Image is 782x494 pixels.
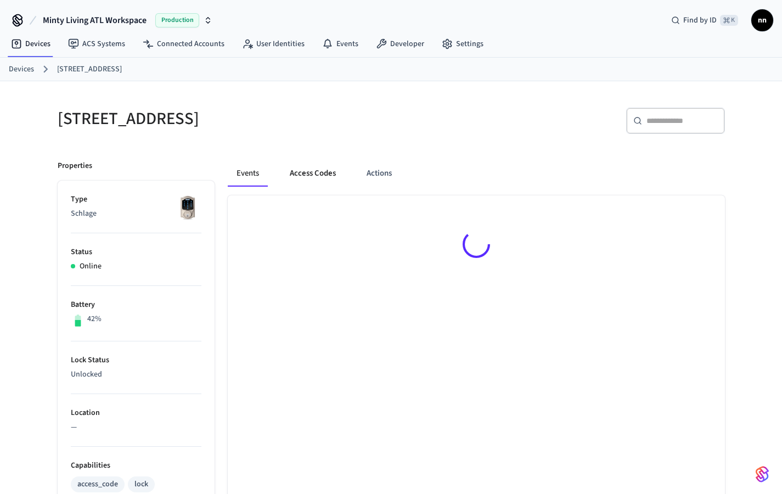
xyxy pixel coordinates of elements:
h5: [STREET_ADDRESS] [58,108,385,130]
a: Events [313,34,367,54]
p: Properties [58,160,92,172]
img: Schlage Sense Smart Deadbolt with Camelot Trim, Front [174,194,201,221]
a: [STREET_ADDRESS] [57,64,122,75]
div: access_code [77,479,118,490]
p: Online [80,261,102,272]
button: Actions [358,160,401,187]
a: Settings [433,34,492,54]
img: SeamLogoGradient.69752ec5.svg [756,465,769,483]
a: Developer [367,34,433,54]
a: Devices [9,64,34,75]
span: Production [155,13,199,27]
div: ant example [228,160,725,187]
p: — [71,422,201,433]
p: Status [71,246,201,258]
span: ⌘ K [720,15,738,26]
p: Capabilities [71,460,201,471]
p: Battery [71,299,201,311]
a: ACS Systems [59,34,134,54]
span: nn [752,10,772,30]
button: nn [751,9,773,31]
span: Minty Living ATL Workspace [43,14,147,27]
button: Events [228,160,268,187]
a: Devices [2,34,59,54]
p: 42% [87,313,102,325]
p: Type [71,194,201,205]
div: lock [134,479,148,490]
p: Location [71,407,201,419]
p: Schlage [71,208,201,220]
span: Find by ID [683,15,717,26]
p: Unlocked [71,369,201,380]
p: Lock Status [71,355,201,366]
a: User Identities [233,34,313,54]
button: Access Codes [281,160,345,187]
a: Connected Accounts [134,34,233,54]
div: Find by ID⌘ K [662,10,747,30]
